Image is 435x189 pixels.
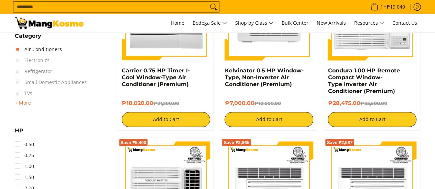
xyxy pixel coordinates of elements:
span: Contact Us [392,20,417,26]
span: 1 [379,4,384,9]
del: ₱21,200.00 [153,101,179,106]
a: Kelvinator 0.5 HP Window-Type, Non-Inverter Air Conditioner (Premium) [225,67,303,87]
a: 0.50 [15,139,34,150]
a: Contact Us [389,14,421,32]
span: ₱19,040 [386,4,406,9]
span: Save ₱5,400 [121,140,146,144]
del: ₱10,000.00 [254,101,281,106]
span: Save ₱2,587 [327,140,352,144]
span: Home [171,20,184,26]
a: 1.00 [15,161,34,172]
button: Add to Cart [122,112,210,127]
span: • [369,3,407,11]
a: New Arrivals [313,14,349,32]
h6: ₱28,475.00 [328,100,416,107]
span: TVs [15,88,32,99]
span: Shop by Class [235,19,273,27]
span: Save ₱2,865 [224,140,249,144]
span: Category [15,33,41,39]
a: Shop by Class [232,14,277,32]
img: Premium Deals: Best Premium Home Appliances Sale l Mang Kosme Air Conditioners [15,17,84,29]
span: Bodega Sale [193,19,227,27]
button: Add to Cart [328,112,416,127]
span: + More [15,100,31,106]
a: Condura 1.00 HP Remote Compact Window-Type Inverter Air Conditioner (Premium) [328,67,400,94]
h6: ₱18,020.00 [122,100,210,107]
span: HP [15,128,23,133]
span: Small Domestic Appliances [15,77,87,88]
a: Air Conditioners [15,44,62,55]
nav: Main Menu [90,14,421,32]
a: Home [167,14,188,32]
a: Resources [351,14,388,32]
span: New Arrivals [317,20,346,26]
h6: ₱7,000.00 [225,100,313,107]
a: Carrier 0.75 HP Timer I-Cool Window-Type Air Conditioner (Premium) [122,67,190,87]
summary: Open [15,33,41,44]
button: Add to Cart [225,112,313,127]
span: Refrigerator [15,66,52,77]
summary: Open [15,128,23,139]
summary: Open [15,99,31,107]
span: Electronics [15,55,50,66]
span: Bulk Center [282,20,308,26]
span: Resources [354,19,384,27]
a: 1.50 [15,172,34,182]
del: ₱33,500.00 [360,101,387,106]
a: Bodega Sale [189,14,230,32]
a: Bulk Center [278,14,312,32]
a: 0.75 [15,150,34,161]
button: Search [208,2,219,12]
